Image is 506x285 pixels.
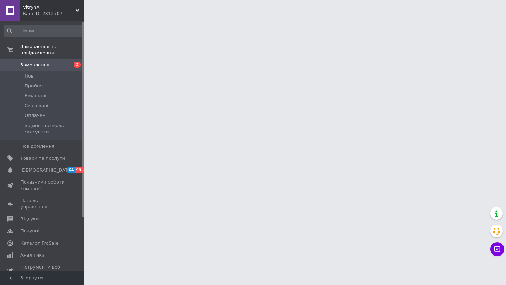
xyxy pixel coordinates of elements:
[25,73,35,79] span: Нові
[20,240,58,246] span: Каталог ProSale
[25,83,46,89] span: Прийняті
[75,167,86,173] span: 99+
[25,93,46,99] span: Виконані
[23,11,84,17] div: Ваш ID: 2813707
[23,4,76,11] span: VitrynA
[20,252,45,258] span: Аналітика
[25,122,82,135] span: відмова не може скасувати
[67,167,75,173] span: 64
[20,155,65,161] span: Товари та послуги
[20,228,39,234] span: Покупці
[25,112,47,119] span: Оплачені
[20,167,72,173] span: [DEMOGRAPHIC_DATA]
[74,62,81,68] span: 2
[20,198,65,210] span: Панель управління
[4,25,83,37] input: Пошук
[20,44,84,56] span: Замовлення та повідомлення
[25,102,48,109] span: Скасовані
[20,216,39,222] span: Відгуки
[490,242,504,256] button: Чат з покупцем
[20,264,65,277] span: Інструменти веб-майстра та SEO
[20,143,54,150] span: Повідомлення
[20,179,65,192] span: Показники роботи компанії
[20,62,50,68] span: Замовлення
